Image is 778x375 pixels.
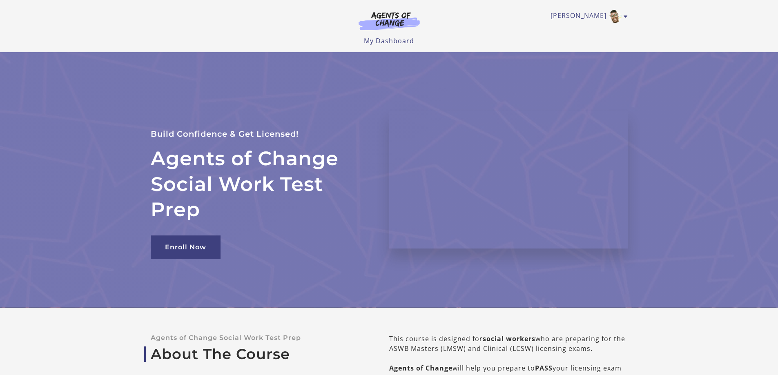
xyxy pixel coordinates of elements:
a: About The Course [151,346,363,363]
img: Agents of Change Logo [350,11,428,30]
p: Build Confidence & Get Licensed! [151,127,370,141]
a: Toggle menu [551,10,624,23]
b: PASS [535,364,553,373]
a: Enroll Now [151,235,221,259]
p: Agents of Change Social Work Test Prep [151,334,363,342]
b: social workers [483,334,535,343]
b: Agents of Change [389,364,453,373]
a: My Dashboard [364,36,414,45]
h2: Agents of Change Social Work Test Prep [151,146,370,222]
